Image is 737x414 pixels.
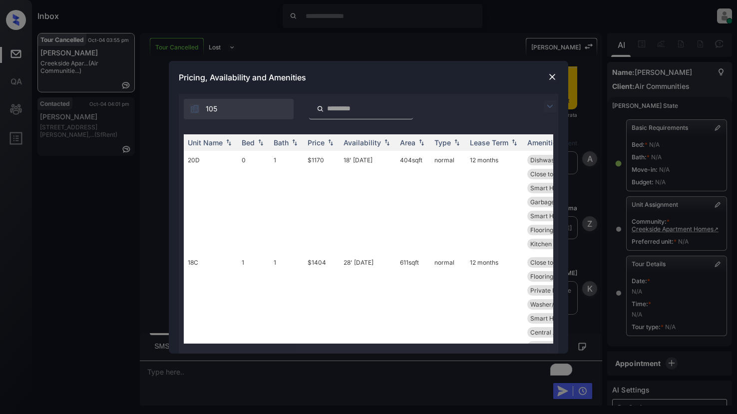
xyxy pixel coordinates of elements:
span: Dishwasher [530,156,564,164]
div: Amenities [527,138,561,147]
td: 20D [184,151,238,253]
img: sorting [290,139,300,146]
td: $1404 [304,253,340,356]
img: sorting [416,139,426,146]
div: Pricing, Availability and Amenities [169,61,568,94]
td: 12 months [466,253,523,356]
td: 18C [184,253,238,356]
div: Bed [242,138,255,147]
img: close [547,72,557,82]
div: Lease Term [470,138,508,147]
img: sorting [224,139,234,146]
span: Close to [PERSON_NAME]... [530,259,608,266]
div: Price [308,138,325,147]
span: Close to [PERSON_NAME]... [530,170,608,178]
span: Flooring Wood 2... [530,226,580,234]
img: icon-zuma [317,104,324,113]
span: Smart Home Ther... [530,184,585,192]
div: Area [400,138,415,147]
td: 18' [DATE] [340,151,396,253]
img: sorting [326,139,336,146]
div: Bath [274,138,289,147]
span: Private Entry [530,287,567,294]
span: Smart Home Ther... [530,315,585,322]
span: Washer/Dryer 1-... [530,301,582,308]
img: sorting [382,139,392,146]
span: Garbage disposa... [530,198,582,206]
td: 0 [238,151,270,253]
div: Availability [344,138,381,147]
span: Smart Home Door... [530,343,586,350]
td: normal [430,253,466,356]
td: 12 months [466,151,523,253]
td: 1 [238,253,270,356]
td: $1170 [304,151,340,253]
div: Type [434,138,451,147]
img: sorting [509,139,519,146]
td: normal [430,151,466,253]
span: 105 [206,103,217,114]
td: 28' [DATE] [340,253,396,356]
div: Unit Name [188,138,223,147]
span: Kitchen Pantry [530,240,572,248]
span: Central Air Con... [530,329,578,336]
td: 611 sqft [396,253,430,356]
img: icon-zuma [544,100,556,112]
span: Smart Home Door... [530,212,586,220]
td: 404 sqft [396,151,430,253]
img: sorting [452,139,462,146]
td: 1 [270,151,304,253]
img: icon-zuma [190,104,200,114]
span: Flooring Wood 2... [530,273,580,280]
img: sorting [256,139,266,146]
td: 1 [270,253,304,356]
